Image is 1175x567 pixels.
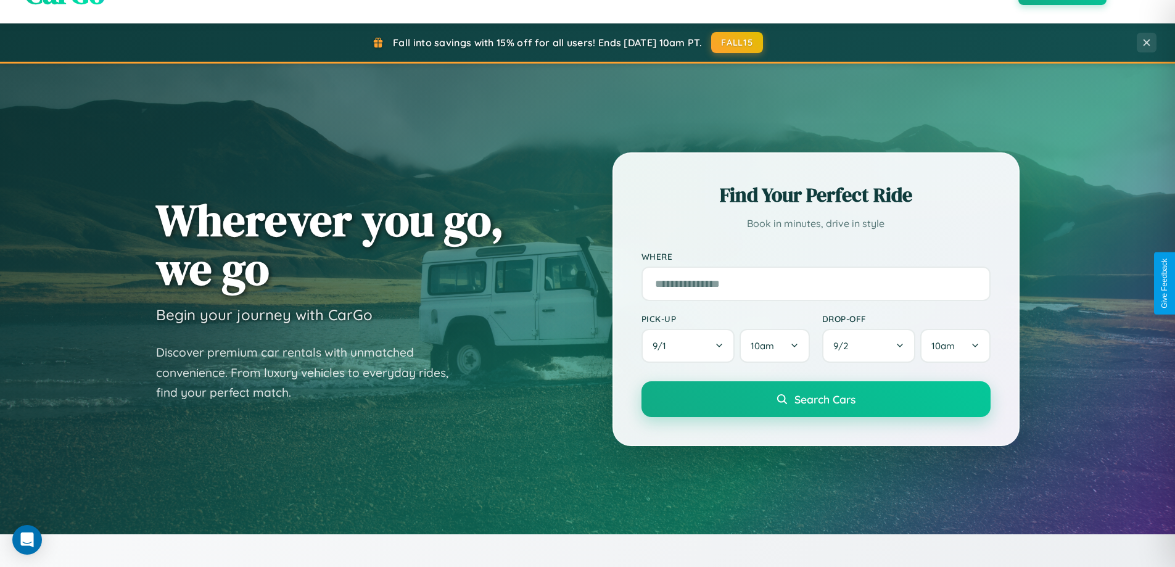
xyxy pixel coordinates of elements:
button: 9/1 [641,329,735,363]
label: Where [641,251,991,262]
label: Pick-up [641,313,810,324]
button: FALL15 [711,32,763,53]
button: Search Cars [641,381,991,417]
p: Book in minutes, drive in style [641,215,991,233]
div: Open Intercom Messenger [12,525,42,555]
button: 10am [740,329,809,363]
span: 9 / 2 [833,340,854,352]
h2: Find Your Perfect Ride [641,181,991,209]
span: 10am [751,340,774,352]
p: Discover premium car rentals with unmatched convenience. From luxury vehicles to everyday rides, ... [156,342,464,403]
button: 9/2 [822,329,916,363]
span: Search Cars [794,392,855,406]
span: 9 / 1 [653,340,672,352]
span: 10am [931,340,955,352]
div: Give Feedback [1160,259,1169,308]
h1: Wherever you go, we go [156,196,504,293]
h3: Begin your journey with CarGo [156,305,373,324]
button: 10am [920,329,990,363]
label: Drop-off [822,313,991,324]
span: Fall into savings with 15% off for all users! Ends [DATE] 10am PT. [393,36,702,49]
